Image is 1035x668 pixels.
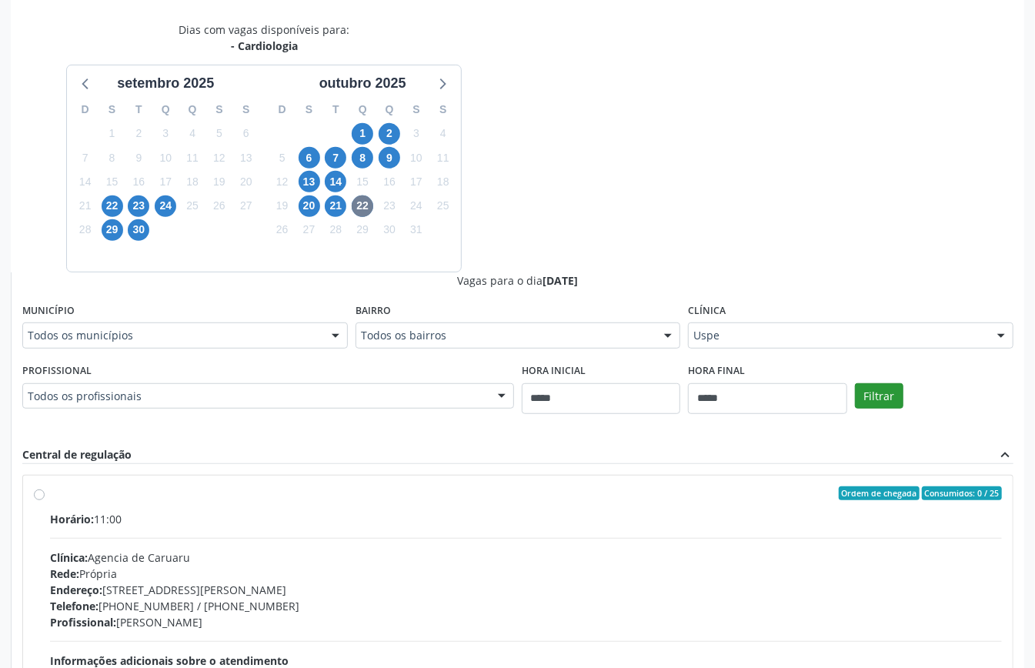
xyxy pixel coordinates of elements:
span: quarta-feira, 29 de outubro de 2025 [352,219,373,241]
span: sábado, 4 de outubro de 2025 [432,123,454,145]
span: sábado, 20 de setembro de 2025 [235,171,257,192]
div: D [72,98,98,122]
span: segunda-feira, 27 de outubro de 2025 [299,219,320,241]
div: Q [349,98,376,122]
div: S [232,98,259,122]
span: Todos os profissionais [28,389,482,404]
div: S [429,98,456,122]
span: Profissional: [50,615,116,630]
span: Informações adicionais sobre o atendimento [50,653,289,668]
span: Todos os municípios [28,328,316,343]
span: Telefone: [50,599,98,613]
span: quinta-feira, 25 de setembro de 2025 [182,195,203,217]
label: Município [22,299,75,323]
div: Q [376,98,403,122]
span: domingo, 21 de setembro de 2025 [75,195,96,217]
span: domingo, 19 de outubro de 2025 [272,195,293,217]
span: domingo, 7 de setembro de 2025 [75,147,96,169]
div: S [206,98,233,122]
span: terça-feira, 14 de outubro de 2025 [325,171,346,192]
div: [PHONE_NUMBER] / [PHONE_NUMBER] [50,598,1002,614]
span: Ordem de chegada [839,486,920,500]
span: segunda-feira, 15 de setembro de 2025 [102,171,123,192]
span: sábado, 25 de outubro de 2025 [432,195,454,217]
span: terça-feira, 30 de setembro de 2025 [128,219,149,241]
span: sexta-feira, 12 de setembro de 2025 [209,147,230,169]
span: terça-feira, 9 de setembro de 2025 [128,147,149,169]
span: sexta-feira, 31 de outubro de 2025 [406,219,427,241]
span: sexta-feira, 3 de outubro de 2025 [406,123,427,145]
span: quarta-feira, 3 de setembro de 2025 [155,123,176,145]
div: setembro 2025 [111,73,220,94]
span: domingo, 14 de setembro de 2025 [75,171,96,192]
span: Endereço: [50,583,102,597]
span: quinta-feira, 30 de outubro de 2025 [379,219,400,241]
div: S [403,98,430,122]
span: sábado, 18 de outubro de 2025 [432,171,454,192]
label: Hora final [688,359,745,383]
div: T [322,98,349,122]
span: segunda-feira, 29 de setembro de 2025 [102,219,123,241]
span: sábado, 27 de setembro de 2025 [235,195,257,217]
button: Filtrar [855,383,903,409]
span: sábado, 11 de outubro de 2025 [432,147,454,169]
div: Própria [50,566,1002,582]
div: - Cardiologia [179,38,349,54]
span: segunda-feira, 8 de setembro de 2025 [102,147,123,169]
span: sábado, 6 de setembro de 2025 [235,123,257,145]
span: quinta-feira, 23 de outubro de 2025 [379,195,400,217]
div: outubro 2025 [313,73,412,94]
span: Todos os bairros [361,328,649,343]
span: quarta-feira, 1 de outubro de 2025 [352,123,373,145]
span: quarta-feira, 17 de setembro de 2025 [155,171,176,192]
span: quarta-feira, 15 de outubro de 2025 [352,171,373,192]
span: quarta-feira, 8 de outubro de 2025 [352,147,373,169]
span: Clínica: [50,550,88,565]
label: Clínica [688,299,726,323]
div: Vagas para o dia [22,272,1013,289]
span: sexta-feira, 5 de setembro de 2025 [209,123,230,145]
span: terça-feira, 28 de outubro de 2025 [325,219,346,241]
span: domingo, 28 de setembro de 2025 [75,219,96,241]
span: [DATE] [543,273,579,288]
span: quinta-feira, 4 de setembro de 2025 [182,123,203,145]
div: [STREET_ADDRESS][PERSON_NAME] [50,582,1002,598]
label: Bairro [356,299,391,323]
span: sexta-feira, 24 de outubro de 2025 [406,195,427,217]
span: quarta-feira, 24 de setembro de 2025 [155,195,176,217]
span: Uspe [693,328,982,343]
div: S [98,98,125,122]
div: [PERSON_NAME] [50,614,1002,630]
i: expand_less [997,446,1013,463]
span: segunda-feira, 20 de outubro de 2025 [299,195,320,217]
span: sábado, 13 de setembro de 2025 [235,147,257,169]
span: segunda-feira, 1 de setembro de 2025 [102,123,123,145]
span: domingo, 5 de outubro de 2025 [272,147,293,169]
div: Dias com vagas disponíveis para: [179,22,349,54]
span: segunda-feira, 22 de setembro de 2025 [102,195,123,217]
span: segunda-feira, 13 de outubro de 2025 [299,171,320,192]
span: Horário: [50,512,94,526]
span: terça-feira, 16 de setembro de 2025 [128,171,149,192]
span: quinta-feira, 16 de outubro de 2025 [379,171,400,192]
span: segunda-feira, 6 de outubro de 2025 [299,147,320,169]
span: terça-feira, 7 de outubro de 2025 [325,147,346,169]
span: quarta-feira, 22 de outubro de 2025 [352,195,373,217]
label: Profissional [22,359,92,383]
span: sexta-feira, 10 de outubro de 2025 [406,147,427,169]
span: sexta-feira, 19 de setembro de 2025 [209,171,230,192]
div: S [295,98,322,122]
span: terça-feira, 21 de outubro de 2025 [325,195,346,217]
span: quarta-feira, 10 de setembro de 2025 [155,147,176,169]
span: Consumidos: 0 / 25 [922,486,1002,500]
div: D [269,98,295,122]
span: quinta-feira, 18 de setembro de 2025 [182,171,203,192]
div: Q [152,98,179,122]
label: Hora inicial [522,359,586,383]
div: Agencia de Caruaru [50,549,1002,566]
div: T [125,98,152,122]
div: Q [179,98,206,122]
span: domingo, 26 de outubro de 2025 [272,219,293,241]
span: domingo, 12 de outubro de 2025 [272,171,293,192]
div: 11:00 [50,511,1002,527]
